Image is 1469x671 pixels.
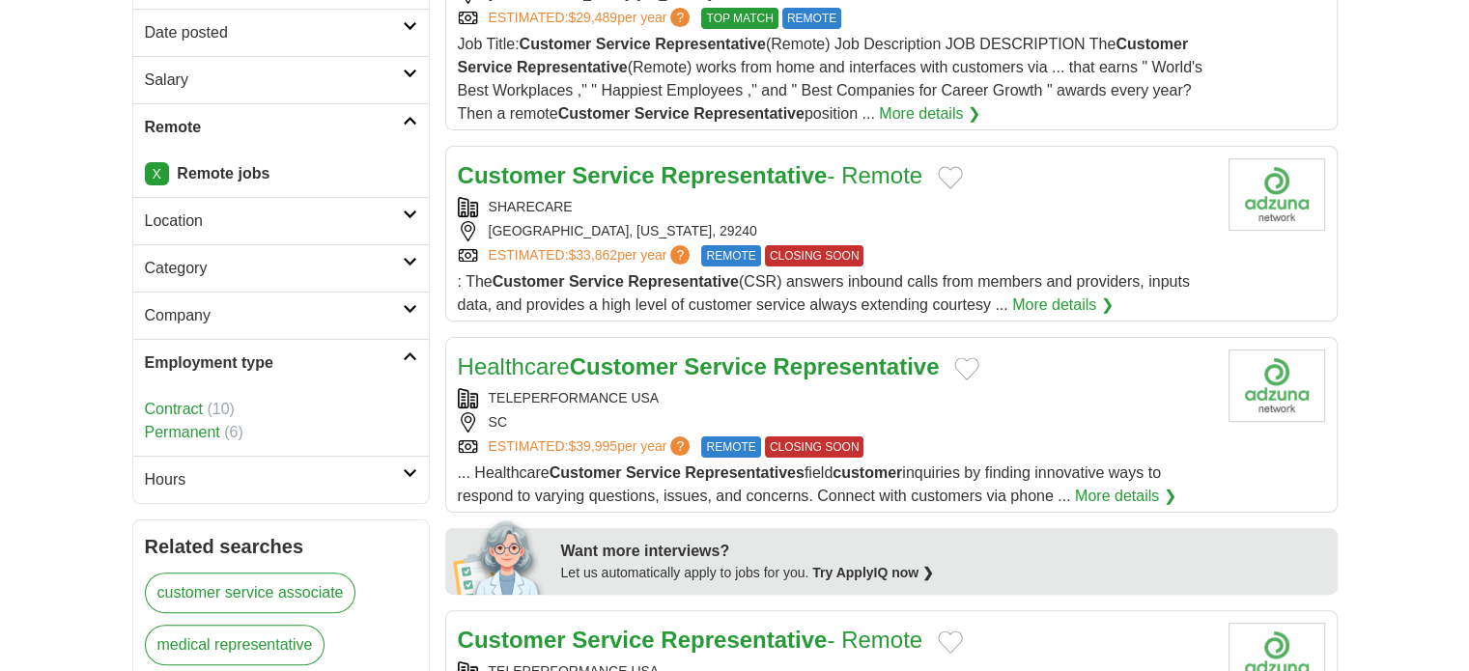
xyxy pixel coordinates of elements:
span: : The (CSR) answers inbound calls from members and providers, inputs data, and provides a high le... [458,273,1190,313]
strong: Service [684,353,766,379]
a: Date posted [133,9,429,56]
span: ? [670,245,690,265]
span: REMOTE [701,436,760,458]
strong: Representative [517,59,628,75]
img: apply-iq-scientist.png [453,517,547,595]
a: Contract [145,401,203,417]
strong: Representative [661,627,827,653]
a: Employment type [133,339,429,386]
strong: Customer [493,273,565,290]
span: $33,862 [568,247,617,263]
strong: Representative [661,162,827,188]
div: Let us automatically apply to jobs for you. [561,563,1326,583]
button: Add to favorite jobs [938,166,963,189]
span: $29,489 [568,10,617,25]
h2: Category [145,257,403,280]
a: Remote [133,103,429,151]
strong: Service [635,105,690,122]
strong: Customer [520,36,592,52]
strong: Representative [655,36,766,52]
a: Location [133,197,429,244]
span: REMOTE [782,8,841,29]
a: X [145,162,169,185]
strong: Customer [1116,36,1188,52]
a: medical representative [145,625,325,665]
span: CLOSING SOON [765,245,864,266]
a: Customer Service Representative- Remote [458,627,923,653]
span: CLOSING SOON [765,436,864,458]
a: More details ❯ [1075,485,1176,508]
strong: customer [833,464,902,481]
h2: Hours [145,468,403,491]
strong: Service [458,59,513,75]
strong: Remote jobs [177,165,269,182]
button: Add to favorite jobs [954,357,979,380]
h2: Remote [145,116,403,139]
a: Try ApplyIQ now ❯ [812,565,934,580]
h2: Date posted [145,21,403,44]
a: ESTIMATED:$29,489per year? [489,8,694,29]
img: Company logo [1229,349,1325,422]
strong: Representative [773,353,939,379]
strong: Representative [693,105,805,122]
div: Want more interviews? [561,540,1326,563]
span: ? [670,8,690,27]
a: Hours [133,456,429,503]
a: Customer Service Representative- Remote [458,162,923,188]
strong: Customer [570,353,678,379]
a: Permanent [145,424,220,440]
a: ESTIMATED:$39,995per year? [489,436,694,458]
span: ... Healthcare field inquiries by finding innovative ways to respond to varying questions, issues... [458,464,1161,504]
button: Add to favorite jobs [938,630,963,654]
strong: Service [569,273,624,290]
a: Category [133,244,429,292]
a: ESTIMATED:$33,862per year? [489,245,694,266]
div: [GEOGRAPHIC_DATA], [US_STATE], 29240 [458,221,1213,241]
strong: Representatives [685,464,805,481]
a: More details ❯ [1012,294,1114,317]
strong: Customer [558,105,631,122]
div: SC [458,412,1213,433]
strong: Service [572,162,654,188]
span: Job Title: (Remote) Job Description JOB DESCRIPTION The (Remote) works from home and interfaces w... [458,36,1202,122]
span: REMOTE [701,245,760,266]
strong: Service [572,627,654,653]
strong: Customer [458,627,566,653]
h2: Related searches [145,532,417,561]
div: TELEPERFORMANCE USA [458,388,1213,408]
img: Company logo [1229,158,1325,231]
h2: Employment type [145,351,403,375]
strong: Customer [550,464,622,481]
span: ? [670,436,690,456]
span: (10) [207,401,234,417]
div: SHARECARE [458,197,1213,217]
a: customer service associate [145,573,356,613]
strong: Service [626,464,681,481]
span: (6) [224,424,243,440]
a: More details ❯ [879,102,980,126]
h2: Company [145,304,403,327]
strong: Service [596,36,651,52]
h2: Salary [145,69,403,92]
a: Salary [133,56,429,103]
a: Company [133,292,429,339]
span: TOP MATCH [701,8,777,29]
strong: Representative [628,273,739,290]
h2: Location [145,210,403,233]
strong: Customer [458,162,566,188]
a: HealthcareCustomer Service Representative [458,353,940,379]
span: $39,995 [568,438,617,454]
